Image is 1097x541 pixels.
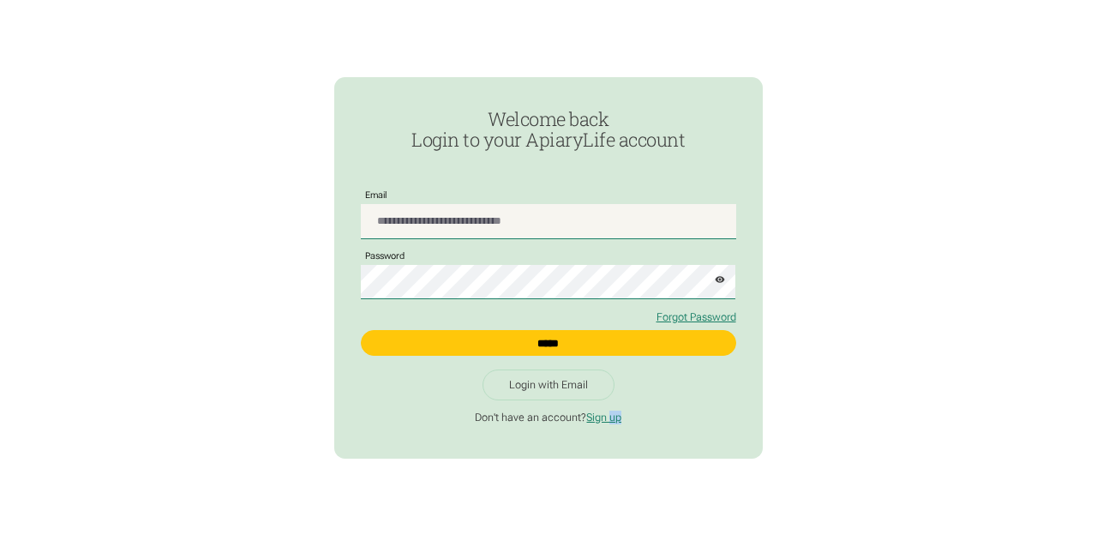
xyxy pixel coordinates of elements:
a: Sign up [586,411,621,424]
p: Don't have an account? [361,411,735,424]
form: Login [361,182,735,356]
label: Password [361,251,409,261]
a: Forgot Password [656,310,736,323]
h1: Welcome back Login to your ApiaryLife account [361,109,735,150]
label: Email [361,190,391,201]
div: Login with Email [509,378,588,392]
